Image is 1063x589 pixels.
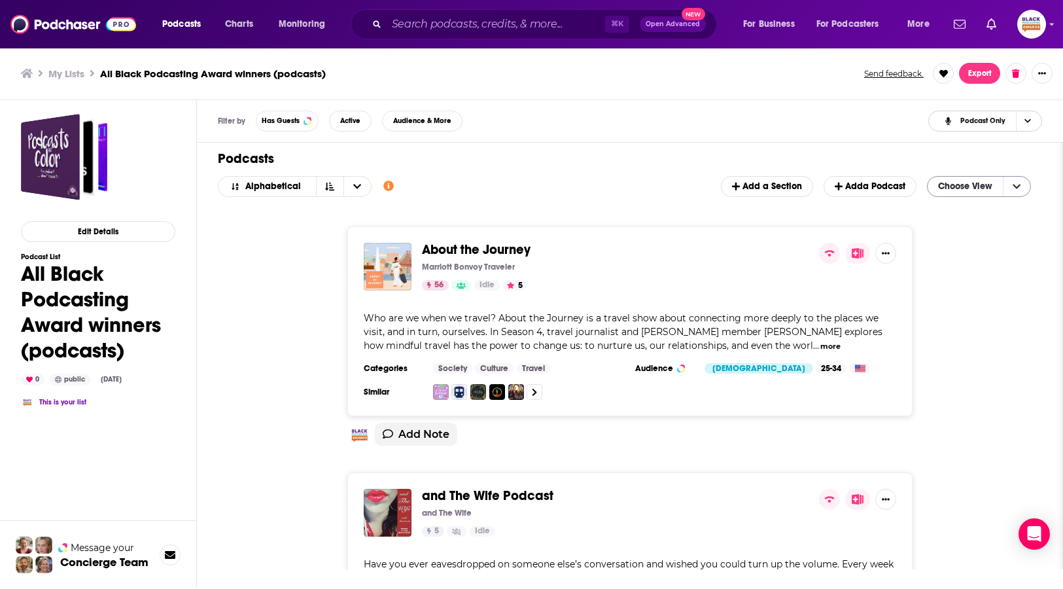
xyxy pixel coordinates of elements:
span: 56 [434,279,444,292]
span: Message your [71,541,134,554]
span: Open Advanced [646,21,700,27]
img: About the Journey [364,243,411,291]
p: and The Wife [422,508,472,518]
button: Add a Section [721,176,813,197]
span: Podcasts [162,15,201,33]
span: About the Journey [422,241,531,258]
span: 5 [434,525,439,538]
span: Audience & More [393,117,451,124]
div: 0 [21,374,44,385]
span: Monitoring [279,15,325,33]
img: user avatar [347,423,372,448]
button: Choose View [927,176,1031,197]
a: Show notifications dropdown [981,13,1002,35]
a: and The Wife Podcast [422,489,553,503]
a: 5 [422,526,444,537]
span: More [907,15,930,33]
h1: All Black Podcasting Award winners (podcasts) [21,261,175,363]
button: Send feedback. [860,68,928,79]
h3: Concierge Team [60,556,148,569]
h3: Podcast List [21,253,175,261]
img: Second Sunday [508,384,524,400]
div: Search podcasts, credits, & more... [363,9,729,39]
img: Amtrak Guide [451,384,467,400]
img: Apocalyptic Education [470,384,486,400]
span: Logged in as blackpodcastingawards [1017,10,1046,39]
h3: Categories [364,363,423,374]
button: 5 [503,280,527,291]
h1: Podcasts [218,151,1031,167]
button: Adda Podcast [824,176,916,197]
span: Add a Section [732,181,802,192]
button: Show More Button [1032,63,1053,84]
button: more [820,341,841,352]
button: Open AdvancedNew [640,16,706,32]
span: ⌘ K [605,16,629,33]
span: Add a Podcast [835,181,905,192]
a: Society [433,363,472,374]
img: Sydney Profile [16,537,33,554]
button: Active [329,111,372,132]
img: User Profile [1017,10,1046,39]
img: Jules Profile [35,537,52,554]
span: Idle [475,525,490,538]
button: Show More Button [875,243,896,264]
button: open menu [270,14,342,35]
span: New [682,8,705,20]
a: 56 [422,280,449,291]
h2: Choose List sort [218,176,372,197]
span: For Podcasters [816,15,879,33]
a: My Lists [48,67,84,80]
span: Idle [479,279,495,292]
button: Edit Details [21,221,175,242]
button: open menu [343,177,371,196]
a: Show additional information [383,180,394,192]
p: Marriott Bonvoy Traveler [422,262,515,272]
button: Audience & More [382,111,462,132]
a: About the Journey [422,243,531,257]
a: Idle [470,526,495,537]
div: 25-34 [816,363,846,374]
img: Mind the Force [489,384,505,400]
span: and The Wife Podcast [422,488,553,504]
h3: Filter by [218,116,245,126]
span: Has Guests [262,117,300,124]
button: Choose View [928,111,1042,132]
button: Show More Button [875,489,896,510]
span: Active [340,117,360,124]
button: Export [959,63,1000,84]
span: For Business [743,15,795,33]
button: open menu [734,14,811,35]
button: Has Guests [256,111,319,132]
img: and The Wife Podcast [364,489,411,537]
img: Barbara Profile [35,556,52,573]
span: Add Note [398,428,449,440]
div: public [50,374,90,385]
button: open menu [808,14,898,35]
button: open menu [153,14,218,35]
button: Sort Direction [316,177,343,196]
button: open menu [898,14,946,35]
img: Podchaser - Follow, Share and Rate Podcasts [10,12,136,37]
a: Wild for Scotland Podcast [433,384,449,400]
span: Alphabetical [245,182,305,191]
a: All Black Podcasting Award winners (podcasts) [21,114,107,200]
a: Idle [474,280,500,291]
a: Show notifications dropdown [949,13,971,35]
span: Who are we when we travel? About the Journey is a travel show about connecting more deeply to the... [364,312,882,351]
span: Charts [225,15,253,33]
button: Add Note [375,423,457,446]
h3: All Black Podcasting Award winners (podcasts) [100,67,326,80]
a: blackpodcastingawards [21,396,34,409]
a: This is your list [39,398,86,406]
div: [DATE] [96,374,127,385]
button: open menu [218,182,316,191]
